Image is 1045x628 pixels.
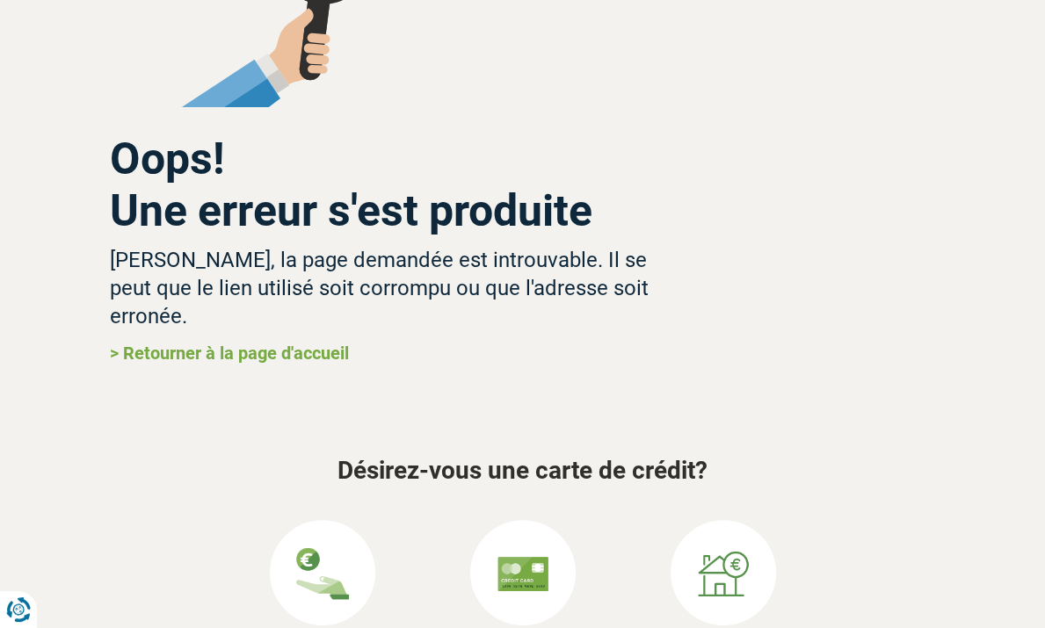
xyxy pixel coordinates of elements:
a: > Retourner à la page d'accueil [110,343,349,364]
img: Prêts [296,547,349,600]
h3: [PERSON_NAME], la page demandée est introuvable. Il se peut que le lien utilisé soit corrompu ou ... [110,246,652,330]
h3: Désirez-vous une carte de crédit? [110,458,936,485]
img: Cartes de crédit [497,547,549,600]
img: Prêts hypothécaires [697,547,750,600]
h2: Oops! Une erreur s'est produite [110,134,652,237]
